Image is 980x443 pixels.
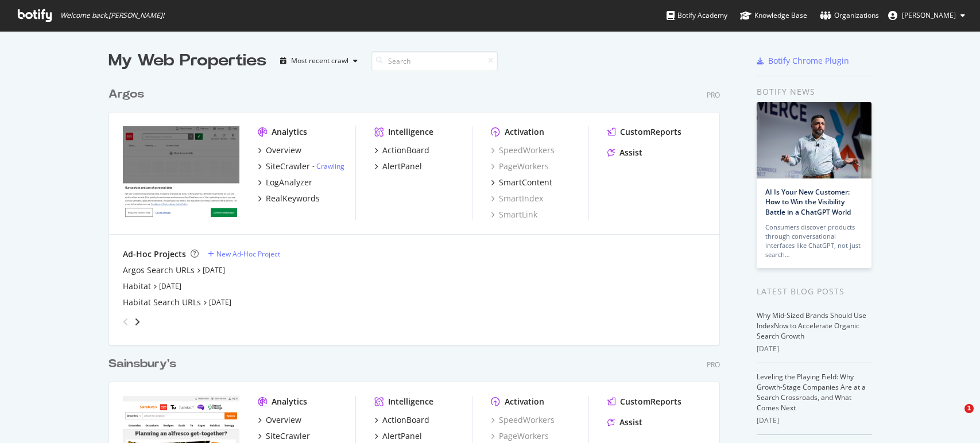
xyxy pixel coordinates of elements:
a: AlertPanel [374,161,422,172]
iframe: Intercom live chat [941,404,969,432]
a: New Ad-Hoc Project [208,249,280,259]
div: Assist [619,417,642,428]
div: My Web Properties [109,49,266,72]
a: AI Is Your New Customer: How to Win the Visibility Battle in a ChatGPT World [765,187,851,216]
div: Consumers discover products through conversational interfaces like ChatGPT, not just search… [765,223,863,259]
div: Activation [505,396,544,407]
div: angle-left [118,313,133,331]
div: Botify Academy [667,10,727,21]
div: Organizations [820,10,879,21]
div: Knowledge Base [740,10,807,21]
div: SiteCrawler [266,430,310,442]
a: LogAnalyzer [258,177,312,188]
a: CustomReports [607,396,681,407]
a: Crawling [316,161,344,171]
div: AlertPanel [382,430,422,442]
img: AI Is Your New Customer: How to Win the Visibility Battle in a ChatGPT World [757,102,871,178]
div: Botify Chrome Plugin [768,55,849,67]
button: Most recent crawl [276,52,362,70]
a: Overview [258,414,301,426]
div: AlertPanel [382,161,422,172]
div: - [312,161,344,171]
div: Ad-Hoc Projects [123,248,186,260]
a: SpeedWorkers [491,414,555,426]
button: [PERSON_NAME] [879,6,974,25]
div: Assist [619,147,642,158]
a: SmartContent [491,177,552,188]
a: SmartIndex [491,193,543,204]
div: Activation [505,126,544,138]
a: Habitat Search URLs [123,297,201,308]
div: angle-right [133,316,141,328]
a: AlertPanel [374,430,422,442]
div: ActionBoard [382,414,429,426]
a: Assist [607,417,642,428]
div: Intelligence [388,126,433,138]
a: Assist [607,147,642,158]
a: [DATE] [159,281,181,291]
a: PageWorkers [491,161,549,172]
a: SiteCrawler [258,430,310,442]
div: Analytics [272,126,307,138]
span: 1 [964,404,974,413]
div: Most recent crawl [291,57,348,64]
div: Intelligence [388,396,433,407]
a: Argos [109,86,149,103]
a: Leveling the Playing Field: Why Growth-Stage Companies Are at a Search Crossroads, and What Comes... [757,372,866,413]
img: www.argos.co.uk [123,126,239,219]
a: SpeedWorkers [491,145,555,156]
div: [DATE] [757,344,872,354]
div: RealKeywords [266,193,320,204]
div: CustomReports [620,396,681,407]
div: SmartContent [499,177,552,188]
div: Sainsbury's [109,356,176,372]
a: Habitat [123,281,151,292]
a: [DATE] [203,265,225,275]
div: CustomReports [620,126,681,138]
div: Pro [707,90,720,100]
div: Overview [266,145,301,156]
div: Analytics [272,396,307,407]
div: LogAnalyzer [266,177,312,188]
input: Search [371,51,498,71]
div: Botify news [757,86,872,98]
div: [DATE] [757,415,872,426]
a: RealKeywords [258,193,320,204]
a: CustomReports [607,126,681,138]
div: Latest Blog Posts [757,285,872,298]
a: ActionBoard [374,145,429,156]
div: Pro [707,360,720,370]
div: SiteCrawler [266,161,310,172]
div: Argos [109,86,144,103]
a: ActionBoard [374,414,429,426]
a: Overview [258,145,301,156]
div: Overview [266,414,301,426]
a: SmartLink [491,209,537,220]
a: Sainsbury's [109,356,181,372]
a: PageWorkers [491,430,549,442]
div: New Ad-Hoc Project [216,249,280,259]
span: Ian Collins [902,10,956,20]
div: ActionBoard [382,145,429,156]
a: Botify Chrome Plugin [757,55,849,67]
span: Welcome back, [PERSON_NAME] ! [60,11,164,20]
a: SiteCrawler- Crawling [258,161,344,172]
a: Why Mid-Sized Brands Should Use IndexNow to Accelerate Organic Search Growth [757,310,866,341]
a: [DATE] [209,297,231,307]
a: Argos Search URLs [123,265,195,276]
